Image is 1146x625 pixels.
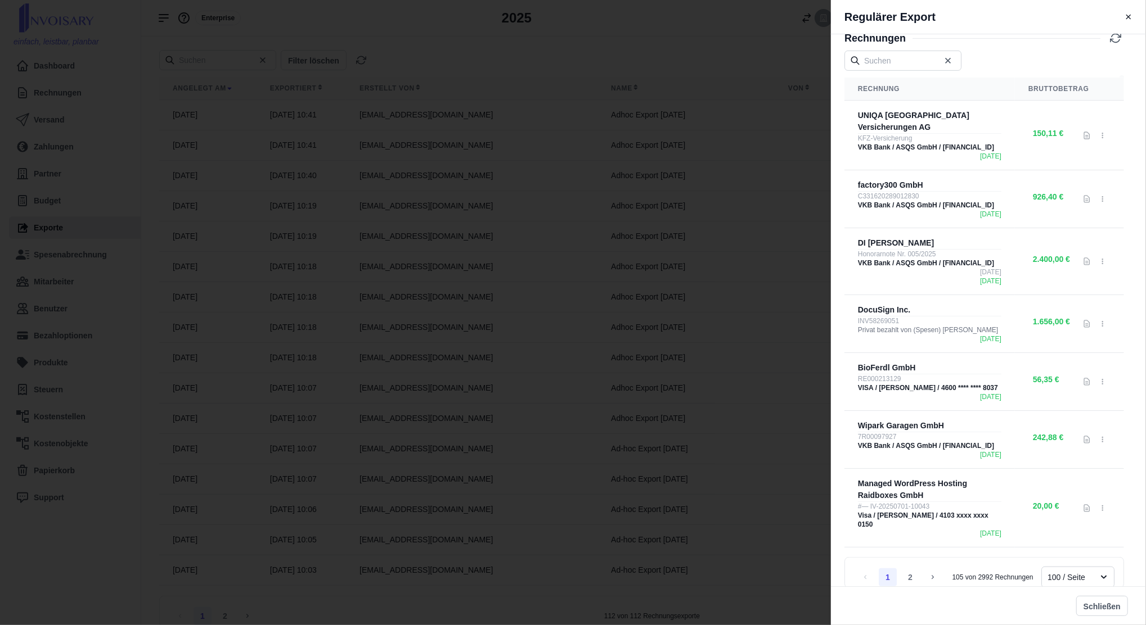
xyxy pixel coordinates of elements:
div: VKB Bank / ASQS GmbH / [FINANCIAL_ID] [858,201,1001,210]
div: #— IV-20250701-10043 [858,502,1001,511]
li: 1 [879,568,897,586]
div: Privat bezahlt von (Spesen) [PERSON_NAME] [858,325,1001,334]
div: KFZ-Versicherung [858,134,1001,143]
div: 926,40 € [1033,191,1064,205]
div: Visa / [PERSON_NAME] / 4103 xxxx xxxx 0150 [858,511,1001,529]
li: 2 [901,568,919,586]
div: 20,00 € [1033,500,1059,514]
a: Managed WordPress Hosting Raidboxes GmbH [858,479,967,500]
a: BioFerdl GmbH [858,363,916,372]
a: DI [PERSON_NAME] [858,238,934,247]
div: Rechnung [858,84,1001,93]
a: DocuSign Inc. [858,305,910,314]
div: RE000213129 [858,374,1001,383]
h4: Regulärer Export [844,9,936,25]
div: [DATE] [858,268,1001,277]
div: [DATE] [858,210,1001,219]
h5: Rechnungen [844,30,906,46]
div: VKB Bank / ASQS GmbH / [FINANCIAL_ID] [858,441,1001,450]
a: Wipark Garagen GmbH [858,421,944,430]
div: INV58269051 [858,316,1001,325]
div: [DATE] [858,529,1001,538]
div: 242,88 € [1033,432,1064,445]
input: Suchen [844,51,961,71]
div: [DATE] [858,277,1001,286]
a: factory300 GmbH [858,180,923,189]
div: VKB Bank / ASQS GmbH / [FINANCIAL_ID] [858,259,1001,268]
a: UNIQA [GEOGRAPHIC_DATA] Versicherungen AG [858,111,969,132]
div: 56,35 € [1033,374,1059,387]
div: C331620289012830 [858,192,1001,201]
div: 2.400,00 € [1033,253,1070,267]
div: [DATE] [858,450,1001,459]
div: 1.656,00 € [1033,316,1070,329]
div: Honorarnote Nr. 005/2025 [858,250,1001,259]
div: VISA / [PERSON_NAME] / 4600 **** **** 8037 [858,383,1001,392]
div: [DATE] [858,152,1001,161]
div: 7R00097927 [858,432,1001,441]
div: Bruttobetrag [1028,84,1111,93]
div: [DATE] [858,392,1001,401]
div: 100 / Seite [1048,572,1088,583]
div: [DATE] [858,334,1001,343]
button: Schließen [1076,596,1128,616]
div: 105 von 2992 Rechnungen [952,573,1033,582]
div: VKB Bank / ASQS GmbH / [FINANCIAL_ID] [858,143,1001,152]
div: 150,11 € [1033,128,1064,141]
